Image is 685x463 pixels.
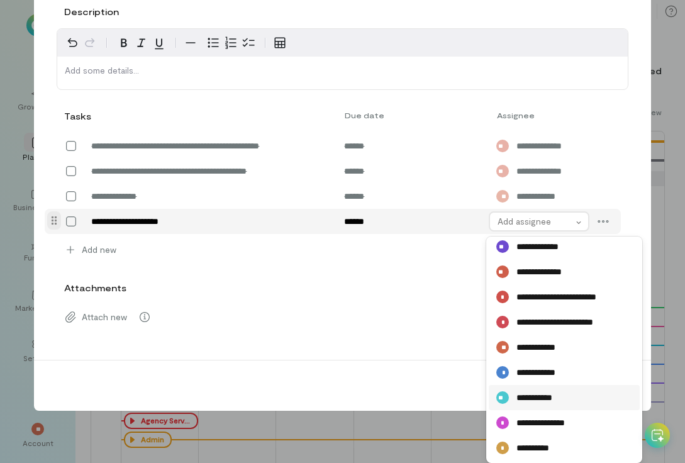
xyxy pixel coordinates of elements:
[240,34,257,52] button: Check list
[82,243,116,256] span: Add new
[57,57,627,89] div: editable markdown
[57,304,628,330] div: Attach new
[204,34,222,52] button: Bulleted list
[115,34,133,52] button: Bold
[489,110,590,120] div: Assignee
[337,110,489,120] div: Due date
[133,34,150,52] button: Italic
[64,6,119,18] label: Description
[82,311,127,323] span: Attach new
[64,110,84,123] div: Tasks
[64,282,126,294] label: Attachments
[150,34,168,52] button: Underline
[222,34,240,52] button: Numbered list
[64,34,81,52] button: Undo ⌘Z
[204,34,257,52] div: toggle group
